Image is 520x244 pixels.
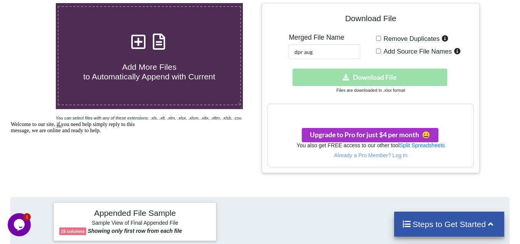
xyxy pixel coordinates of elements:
[268,142,473,149] h6: You also get FREE access to our other tool
[381,35,440,42] span: Remove Duplicates
[381,48,452,55] span: Add Source File Names
[289,34,360,42] h5: Merged File Name
[268,9,473,31] h4: Download File
[336,88,405,93] small: Files are downloaded in .xlsx format
[419,131,430,139] span: smile
[400,142,445,148] a: Split Spreadsheets
[59,208,211,219] h4: Appended File Sample
[61,229,85,234] b: 15 columns
[268,151,473,159] p: Already a Pro Member? Log In
[83,62,215,81] span: Add More Files to Automatically Append with Current
[59,220,211,227] h6: Sample View of Final Appended File
[8,213,32,236] iframe: chat widget
[289,44,360,59] input: Enter File Name
[8,118,146,209] iframe: chat widget
[88,228,182,234] b: Showing only first row from each file
[268,108,473,116] h3: Your files are more than 1 MB
[310,131,430,139] span: Upgrade to Pro for just $4 per month
[56,116,242,128] i: You can select files with any of these extensions: .xls, .xlt, .xlm, .xlsx, .xlsm, .xltx, .xltm, ...
[302,128,438,142] button: Upgrade to Pro for just $4 per monthsmile
[402,219,497,229] h4: Steps to Get Started
[3,3,142,15] div: Welcome to our site, if you need help simply reply to this message, we are online and ready to help.
[3,3,127,15] span: Welcome to our site, if you need help simply reply to this message, we are online and ready to help.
